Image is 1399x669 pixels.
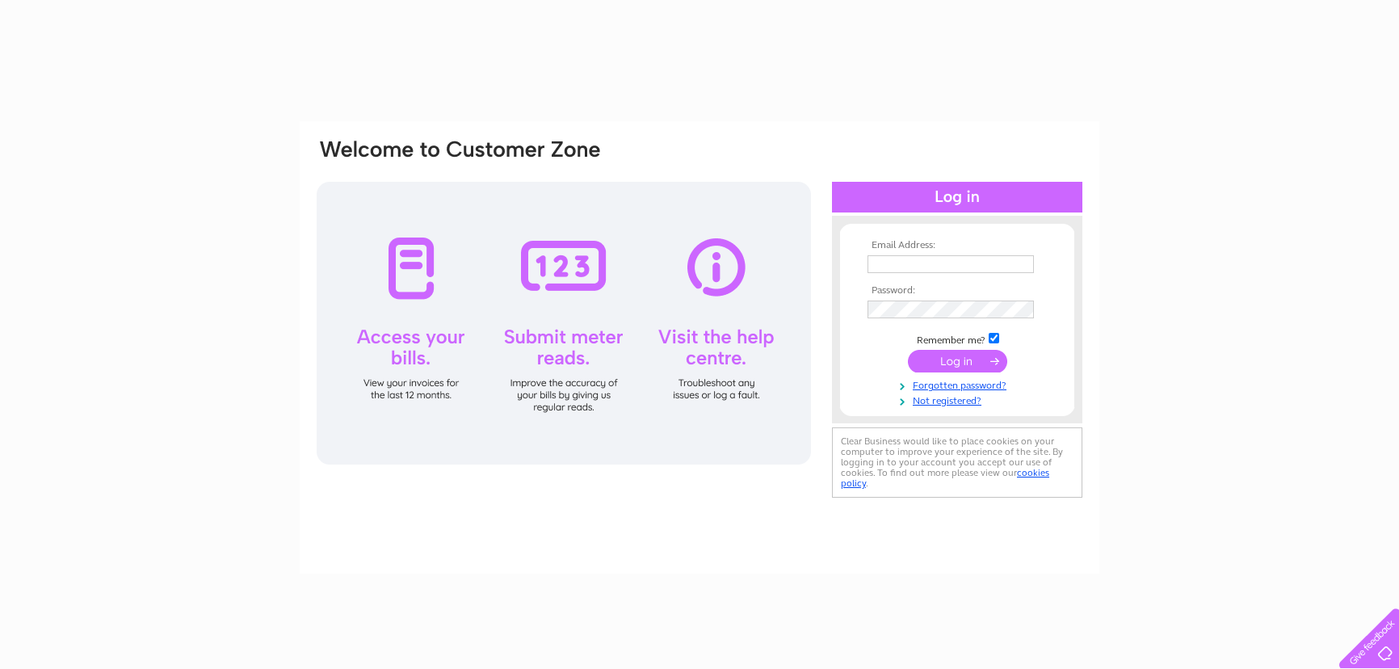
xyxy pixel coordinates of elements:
a: Not registered? [868,392,1051,407]
a: cookies policy [841,467,1049,489]
th: Password: [863,285,1051,297]
th: Email Address: [863,240,1051,251]
div: Clear Business would like to place cookies on your computer to improve your experience of the sit... [832,427,1082,498]
input: Submit [908,350,1007,372]
td: Remember me? [863,330,1051,347]
a: Forgotten password? [868,377,1051,392]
